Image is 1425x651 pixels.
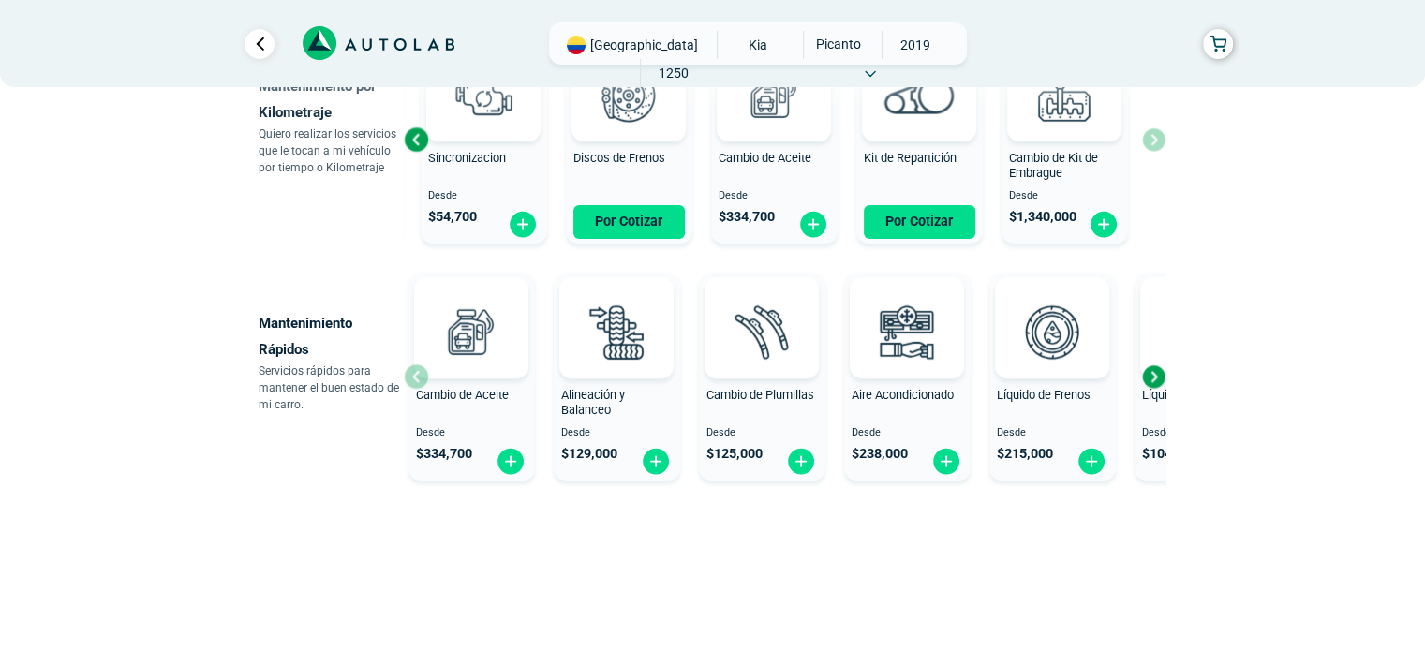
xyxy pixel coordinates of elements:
span: 2019 [883,31,949,59]
img: cambio_de_aceite-v3.svg [430,290,512,373]
img: liquido_frenos-v3.svg [1011,290,1093,373]
div: Previous slide [402,126,430,154]
img: fi_plus-circle2.svg [1089,210,1119,239]
span: Alineación y Balanceo [561,388,625,418]
span: $ 104,000 [1142,446,1198,462]
span: Aire Acondicionado [852,388,954,402]
span: Discos de Frenos [573,151,665,165]
img: cambio_de_aceite-v3.svg [733,53,815,136]
img: AD0BCuuxAAAAAElFTkSuQmCC [879,281,935,337]
span: $ 129,000 [561,446,617,462]
span: Cambio de Aceite [719,151,811,165]
img: liquido_refrigerante-v3.svg [1156,290,1239,373]
span: Desde [706,427,818,439]
span: Desde [719,190,830,202]
span: Cambio de Aceite [416,388,509,402]
img: Flag of COLOMBIA [567,36,586,54]
img: fi_plus-circle2.svg [508,210,538,239]
span: $ 215,000 [997,446,1053,462]
span: $ 54,700 [428,209,477,225]
img: fi_plus-circle2.svg [1076,447,1106,476]
button: Por Cotizar [573,205,685,239]
img: fi_plus-circle2.svg [786,447,816,476]
img: fi_plus-circle2.svg [931,447,961,476]
p: Mantenimiento Rápidos [259,310,404,362]
span: $ 125,000 [706,446,763,462]
button: Por Cotizar [864,205,975,239]
p: Servicios rápidos para mantener el buen estado de mi carro. [259,362,404,413]
span: Líquido Refrigerante [1142,388,1248,402]
p: Mantenimiento por Kilometraje [259,73,404,126]
img: AD0BCuuxAAAAAElFTkSuQmCC [1024,281,1080,337]
img: fi_plus-circle2.svg [641,447,671,476]
span: Desde [428,190,540,202]
span: Cambio de Plumillas [706,388,814,402]
span: Desde [1009,190,1121,202]
button: Aire Acondicionado Desde $238,000 [844,273,971,481]
button: Sincronizacion Desde $54,700 [421,36,547,244]
span: $ 334,700 [416,446,472,462]
span: $ 1,340,000 [1009,209,1076,225]
img: fi_plus-circle2.svg [496,447,526,476]
img: alineacion_y_balanceo-v3.svg [575,290,658,373]
button: Cambio de Aceite Desde $334,700 [408,273,535,481]
span: Desde [1142,427,1254,439]
span: $ 334,700 [719,209,775,225]
img: sincronizacion-v3.svg [442,53,525,136]
span: Desde [416,427,527,439]
img: correa_de_reparticion-v3.svg [884,77,955,113]
span: $ 238,000 [852,446,908,462]
div: Next slide [1139,362,1167,391]
img: aire_acondicionado-v3.svg [866,290,948,373]
button: Líquido Refrigerante Desde $104,000 [1135,273,1261,481]
button: Kit de Repartición Por Cotizar [856,36,983,244]
img: AD0BCuuxAAAAAElFTkSuQmCC [588,281,645,337]
span: 1250 [641,59,707,87]
img: frenos2-v3.svg [587,53,670,136]
button: Líquido de Frenos Desde $215,000 [989,273,1116,481]
button: Cambio de Plumillas Desde $125,000 [699,273,825,481]
img: kit_de_embrague-v3.svg [1023,53,1106,136]
span: Líquido de Frenos [997,388,1091,402]
img: fi_plus-circle2.svg [798,210,828,239]
span: Desde [997,427,1108,439]
button: Discos de Frenos Por Cotizar [566,36,692,244]
span: KIA [725,31,792,59]
button: Cambio de Kit de Embrague Desde $1,340,000 [1002,36,1128,244]
span: Sincronizacion [428,151,506,165]
img: AD0BCuuxAAAAAElFTkSuQmCC [734,281,790,337]
img: AD0BCuuxAAAAAElFTkSuQmCC [443,281,499,337]
button: Cambio de Aceite Desde $334,700 [711,36,838,244]
img: plumillas-v3.svg [720,290,803,373]
p: Quiero realizar los servicios que le tocan a mi vehículo por tiempo o Kilometraje [259,126,404,176]
span: PICANTO [804,31,870,57]
span: Kit de Repartición [864,151,957,165]
button: Alineación y Balanceo Desde $129,000 [554,273,680,481]
span: [GEOGRAPHIC_DATA] [590,36,698,54]
span: Cambio de Kit de Embrague [1009,151,1098,181]
span: Desde [561,427,673,439]
span: Desde [852,427,963,439]
a: Ir al paso anterior [245,29,275,59]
